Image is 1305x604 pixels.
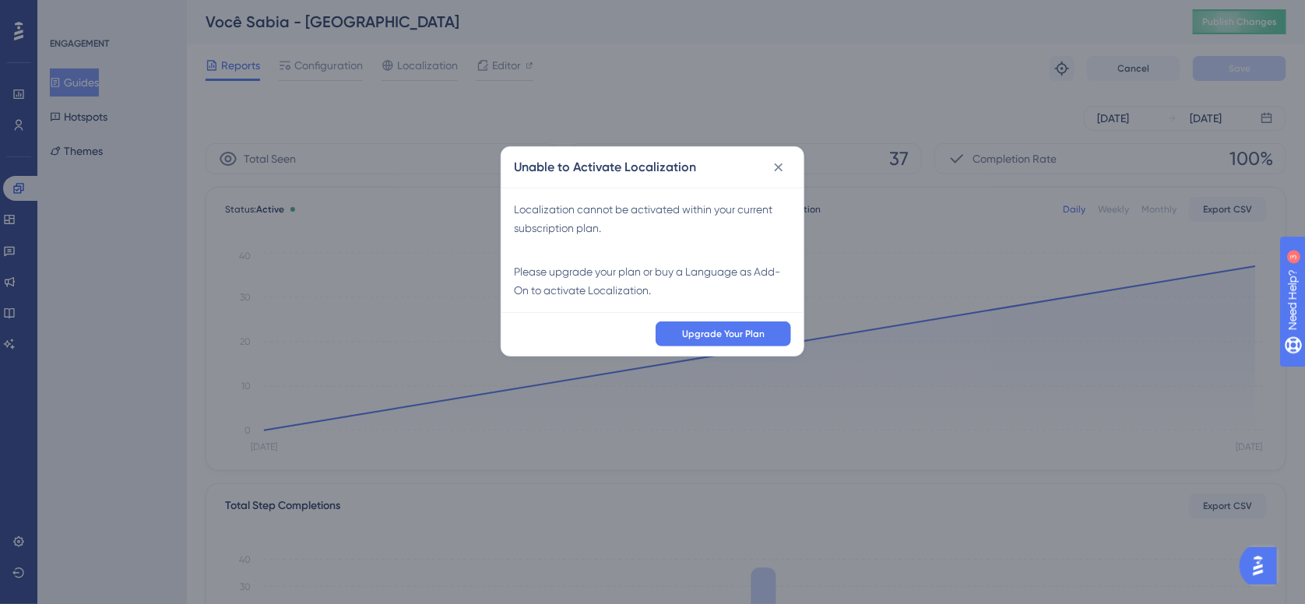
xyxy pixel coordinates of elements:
iframe: UserGuiding AI Assistant Launcher [1240,543,1286,589]
div: Please upgrade your plan or buy a Language as Add-On to activate Localization. [514,262,791,300]
div: 3 [108,8,113,20]
h2: Unable to Activate Localization [514,158,696,177]
div: Localization cannot be activated within your current subscription plan. [514,200,791,237]
span: Need Help? [37,4,97,23]
span: Upgrade Your Plan [682,328,765,340]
